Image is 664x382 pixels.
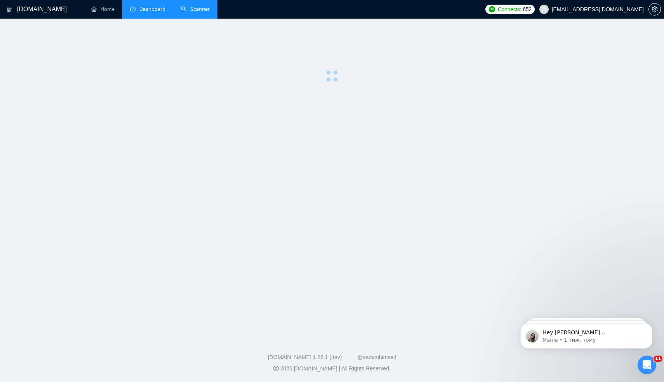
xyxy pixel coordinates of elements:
[509,307,664,361] iframe: Intercom notifications повідомлення
[181,6,210,12] a: searchScanner
[268,354,342,360] a: [DOMAIN_NAME] 1.26.1 (dev)
[34,30,134,37] p: Message from Mariia, sent 1 тиж. тому
[357,354,396,360] a: @vadymhimself
[649,6,661,12] span: setting
[648,3,661,16] button: setting
[654,356,662,362] span: 11
[638,356,656,374] iframe: Intercom live chat
[34,22,132,152] span: Hey [PERSON_NAME][EMAIL_ADDRESS][PERSON_NAME][DOMAIN_NAME], Looks like your Upwork agency [PERSON...
[541,7,547,12] span: user
[498,5,521,14] span: Connects:
[6,365,658,373] div: 2025 [DOMAIN_NAME] | All Rights Reserved.
[130,6,136,12] span: dashboard
[523,5,531,14] span: 652
[7,3,12,16] img: logo
[489,6,495,12] img: upwork-logo.png
[91,6,115,12] a: homeHome
[139,6,165,12] span: Dashboard
[273,366,279,371] span: copyright
[648,6,661,12] a: setting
